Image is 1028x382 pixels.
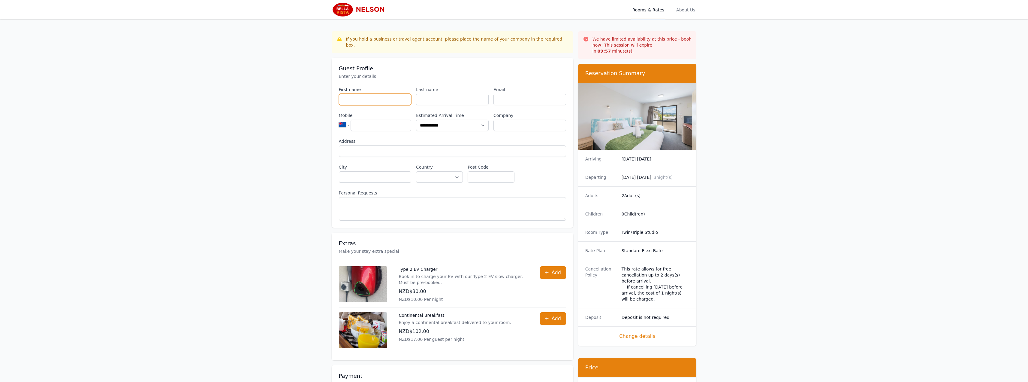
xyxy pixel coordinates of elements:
span: Add [552,269,561,276]
label: First name [339,87,412,93]
p: NZD$17.00 Per guest per night [399,336,511,342]
h3: Price [585,364,689,371]
dd: Twin/Triple Studio [622,229,689,235]
label: Estimated Arrival Time [416,112,489,118]
dt: Room Type [585,229,617,235]
label: Post Code [468,164,514,170]
h3: Guest Profile [339,65,566,72]
label: Address [339,138,566,144]
dt: Rate Plan [585,248,617,254]
dt: Arriving [585,156,617,162]
label: Country [416,164,463,170]
p: Book in to charge your EV with our Type 2 EV slow charger. Must be pre-booked. [399,274,528,286]
p: Enjoy a continental breakfast delivered to your room. [399,319,511,325]
label: Company [493,112,566,118]
strong: 09 : 57 [598,49,611,53]
h3: Extras [339,240,566,247]
p: Make your stay extra special [339,248,566,254]
dd: [DATE] [DATE] [622,174,689,180]
span: Change details [585,333,689,340]
img: Bella Vista Motel Nelson [332,2,389,17]
button: Add [540,312,566,325]
img: Continental Breakfast [339,312,387,348]
dt: Deposit [585,314,617,320]
dt: Children [585,211,617,217]
img: Twin/Triple Studio [578,83,697,150]
dt: Adults [585,193,617,199]
dd: Deposit is not required [622,314,689,320]
label: Last name [416,87,489,93]
label: Email [493,87,566,93]
p: NZD$102.00 [399,328,511,335]
dt: Departing [585,174,617,180]
label: City [339,164,412,170]
dd: 2 Adult(s) [622,193,689,199]
label: Mobile [339,112,412,118]
span: Add [552,315,561,322]
dd: Standard Flexi Rate [622,248,689,254]
dd: [DATE] [DATE] [622,156,689,162]
p: Enter your details [339,73,566,79]
p: Continental Breakfast [399,312,511,318]
div: This rate allows for free cancellation up to 2 days(s) before arrival. If cancelling [DATE] befor... [622,266,689,302]
button: Add [540,266,566,279]
p: NZD$30.00 [399,288,528,295]
div: If you hold a business or travel agent account, please place the name of your company in the requ... [346,36,568,48]
h3: Reservation Summary [585,70,689,77]
p: We have limited availability at this price - book now! This session will expire in minute(s). [592,36,692,54]
span: 3 night(s) [654,175,673,180]
p: Type 2 EV Charger [399,266,528,272]
dd: 0 Child(ren) [622,211,689,217]
label: Personal Requests [339,190,566,196]
h3: Payment [339,372,566,380]
p: NZD$10.00 Per night [399,296,528,302]
img: Type 2 EV Charger [339,266,387,302]
dt: Cancellation Policy [585,266,617,302]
